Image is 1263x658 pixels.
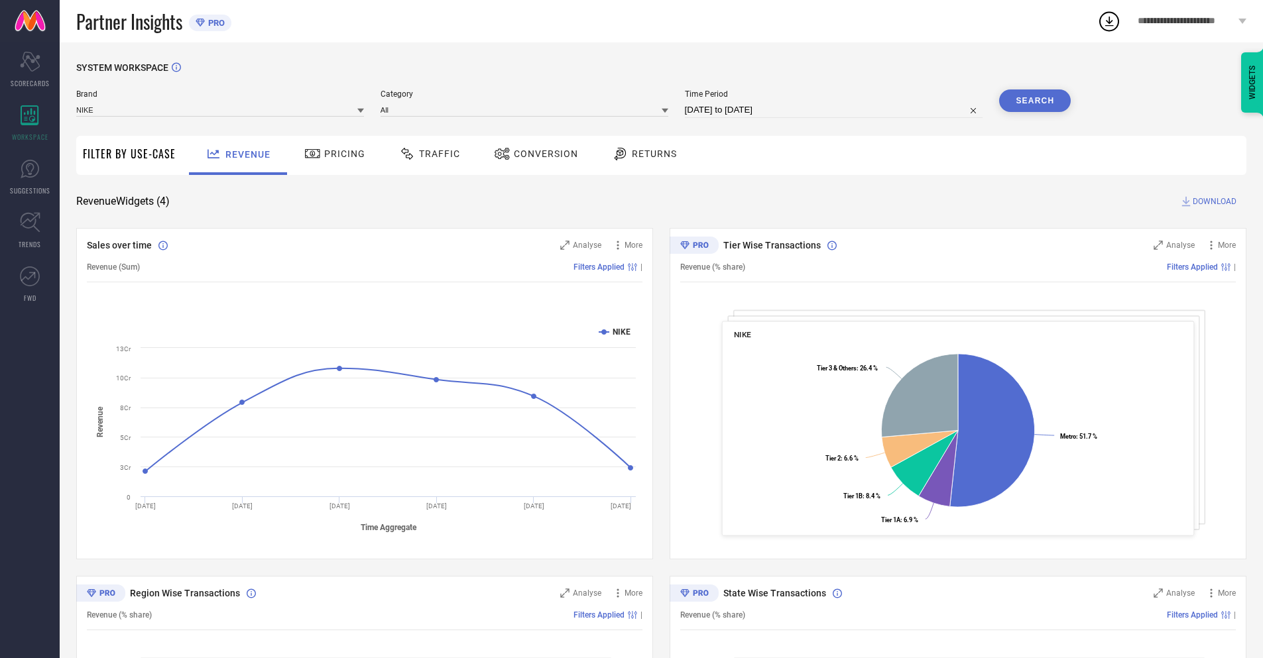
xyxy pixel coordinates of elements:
span: Brand [76,89,364,99]
span: Returns [632,148,677,159]
span: Analyse [1166,241,1195,250]
div: Premium [670,584,719,604]
span: Revenue (% share) [87,610,152,620]
text: 8Cr [120,404,131,411]
span: Analyse [573,241,601,250]
text: [DATE] [426,502,447,510]
div: Open download list [1097,9,1121,33]
text: [DATE] [330,502,350,510]
div: Premium [670,237,719,256]
tspan: Metro [1060,433,1076,440]
span: DOWNLOAD [1193,195,1236,208]
span: Revenue (% share) [680,610,745,620]
svg: Zoom [1154,588,1163,598]
span: Revenue (Sum) [87,262,140,272]
span: Region Wise Transactions [130,588,240,598]
span: More [625,588,642,598]
tspan: Tier 2 [825,455,841,462]
span: SYSTEM WORKSPACE [76,62,168,73]
span: Filters Applied [1167,610,1218,620]
text: [DATE] [135,502,156,510]
span: Category [381,89,668,99]
span: Filters Applied [573,610,625,620]
span: Traffic [419,148,460,159]
text: [DATE] [232,502,253,510]
span: TRENDS [19,239,41,249]
span: Filters Applied [573,262,625,272]
text: : 6.9 % [881,516,918,523]
button: Search [999,89,1071,112]
text: 10Cr [116,374,131,382]
span: Partner Insights [76,8,182,35]
span: State Wise Transactions [723,588,826,598]
tspan: Tier 1B [843,492,863,500]
span: More [1218,241,1236,250]
text: [DATE] [611,502,631,510]
tspan: Tier 1A [881,516,901,523]
svg: Zoom [560,588,570,598]
span: Revenue Widgets ( 4 ) [76,195,170,208]
svg: Zoom [560,241,570,250]
svg: Zoom [1154,241,1163,250]
span: Revenue [225,149,271,160]
tspan: Time Aggregate [361,523,417,532]
tspan: Revenue [95,406,105,437]
span: PRO [205,18,225,28]
text: 5Cr [120,434,131,441]
span: NIKE [734,330,751,339]
span: More [1218,588,1236,598]
text: 0 [127,494,131,501]
span: SCORECARDS [11,78,50,88]
span: Analyse [573,588,601,598]
text: [DATE] [524,502,544,510]
text: : 26.4 % [817,364,878,372]
text: NIKE [613,327,631,337]
input: Select time period [685,102,983,118]
span: Tier Wise Transactions [723,240,821,250]
span: Sales over time [87,240,152,250]
span: Pricing [324,148,365,159]
span: Filters Applied [1167,262,1218,272]
span: | [640,610,642,620]
text: : 8.4 % [843,492,880,500]
text: : 6.6 % [825,455,859,462]
span: FWD [24,293,36,303]
text: 13Cr [116,345,131,353]
span: SUGGESTIONS [10,186,50,195]
div: Premium [76,584,125,604]
tspan: Tier 3 & Others [817,364,857,372]
span: Conversion [514,148,578,159]
span: | [640,262,642,272]
span: Time Period [685,89,983,99]
span: | [1234,610,1236,620]
span: Filter By Use-Case [83,146,176,162]
span: WORKSPACE [12,132,48,142]
span: | [1234,262,1236,272]
span: Analyse [1166,588,1195,598]
span: More [625,241,642,250]
text: : 51.7 % [1060,433,1097,440]
text: 3Cr [120,464,131,471]
span: Revenue (% share) [680,262,745,272]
